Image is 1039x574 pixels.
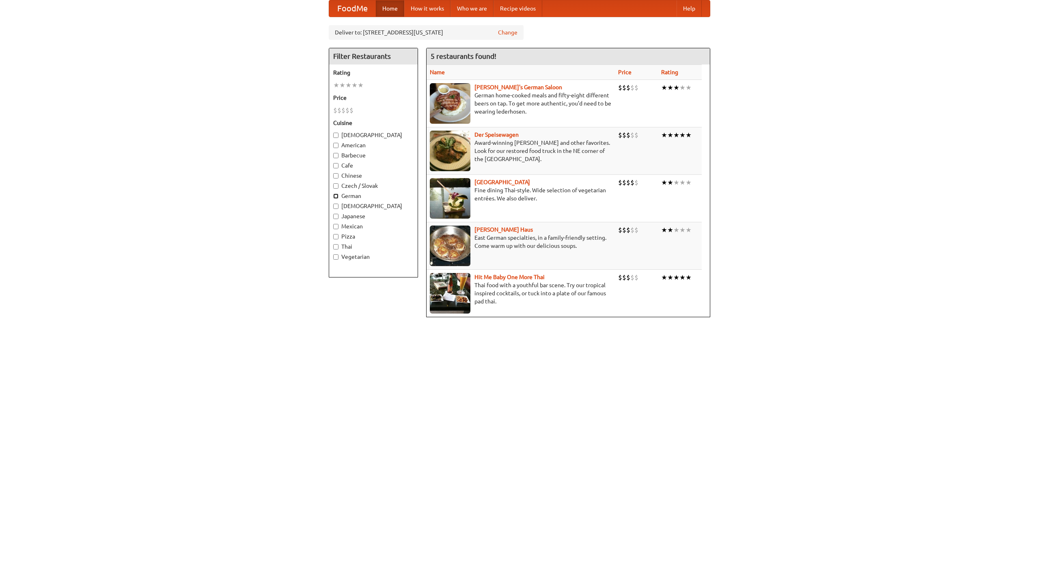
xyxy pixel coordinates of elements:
li: $ [630,131,634,140]
li: ★ [673,273,679,282]
a: [GEOGRAPHIC_DATA] [474,179,530,185]
p: East German specialties, in a family-friendly setting. Come warm up with our delicious soups. [430,234,612,250]
label: Chinese [333,172,414,180]
li: $ [630,273,634,282]
li: ★ [679,273,685,282]
li: $ [618,83,622,92]
h5: Rating [333,69,414,77]
p: Thai food with a youthful bar scene. Try our tropical inspired cocktails, or tuck into a plate of... [430,281,612,305]
a: Rating [661,69,678,75]
li: ★ [667,83,673,92]
p: Award-winning [PERSON_NAME] and other favorites. Look for our restored food truck in the NE corne... [430,139,612,163]
li: ★ [661,131,667,140]
li: ★ [667,178,673,187]
li: $ [622,226,626,234]
li: ★ [667,226,673,234]
li: ★ [661,83,667,92]
a: Recipe videos [494,0,542,17]
li: ★ [685,226,692,234]
input: American [333,143,338,148]
li: ★ [679,178,685,187]
input: [DEMOGRAPHIC_DATA] [333,133,338,138]
li: ★ [667,131,673,140]
li: $ [622,131,626,140]
label: Mexican [333,222,414,230]
input: Japanese [333,214,338,219]
input: Cafe [333,163,338,168]
li: $ [618,273,622,282]
input: Thai [333,244,338,249]
li: ★ [679,226,685,234]
li: $ [630,178,634,187]
a: Price [618,69,632,75]
li: $ [626,226,630,234]
li: $ [634,131,638,140]
li: $ [626,178,630,187]
li: ★ [667,273,673,282]
li: ★ [685,273,692,282]
div: Deliver to: [STREET_ADDRESS][US_STATE] [329,25,524,40]
ng-pluralize: 5 restaurants found! [431,52,496,60]
li: $ [634,178,638,187]
h5: Price [333,94,414,102]
label: Pizza [333,232,414,241]
label: German [333,192,414,200]
li: $ [626,273,630,282]
li: $ [630,83,634,92]
li: $ [618,131,622,140]
li: ★ [333,81,339,90]
li: $ [341,106,345,115]
li: $ [349,106,354,115]
label: Barbecue [333,151,414,159]
li: ★ [358,81,364,90]
img: satay.jpg [430,178,470,219]
h4: Filter Restaurants [329,48,418,64]
li: ★ [661,273,667,282]
label: [DEMOGRAPHIC_DATA] [333,202,414,210]
img: esthers.jpg [430,83,470,124]
li: $ [333,106,337,115]
input: [DEMOGRAPHIC_DATA] [333,204,338,209]
li: $ [622,83,626,92]
a: [PERSON_NAME] Haus [474,226,533,233]
a: Change [498,28,517,37]
li: $ [618,226,622,234]
h5: Cuisine [333,119,414,127]
li: $ [634,83,638,92]
a: Home [376,0,404,17]
label: Japanese [333,212,414,220]
p: German home-cooked meals and fifty-eight different beers on tap. To get more authentic, you'd nee... [430,91,612,116]
li: ★ [685,178,692,187]
li: ★ [673,178,679,187]
img: babythai.jpg [430,273,470,314]
a: FoodMe [329,0,376,17]
li: $ [626,131,630,140]
a: How it works [404,0,451,17]
input: Mexican [333,224,338,229]
li: $ [622,273,626,282]
img: speisewagen.jpg [430,131,470,171]
li: $ [622,178,626,187]
li: ★ [679,131,685,140]
a: Help [677,0,702,17]
label: Thai [333,243,414,251]
li: ★ [345,81,351,90]
li: ★ [661,226,667,234]
a: [PERSON_NAME]'s German Saloon [474,84,562,90]
a: Hit Me Baby One More Thai [474,274,545,280]
li: ★ [685,131,692,140]
input: Czech / Slovak [333,183,338,189]
input: Chinese [333,173,338,178]
li: $ [337,106,341,115]
label: American [333,141,414,149]
li: ★ [673,226,679,234]
label: [DEMOGRAPHIC_DATA] [333,131,414,139]
li: ★ [673,131,679,140]
label: Cafe [333,161,414,170]
a: Der Speisewagen [474,131,519,138]
input: German [333,193,338,199]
